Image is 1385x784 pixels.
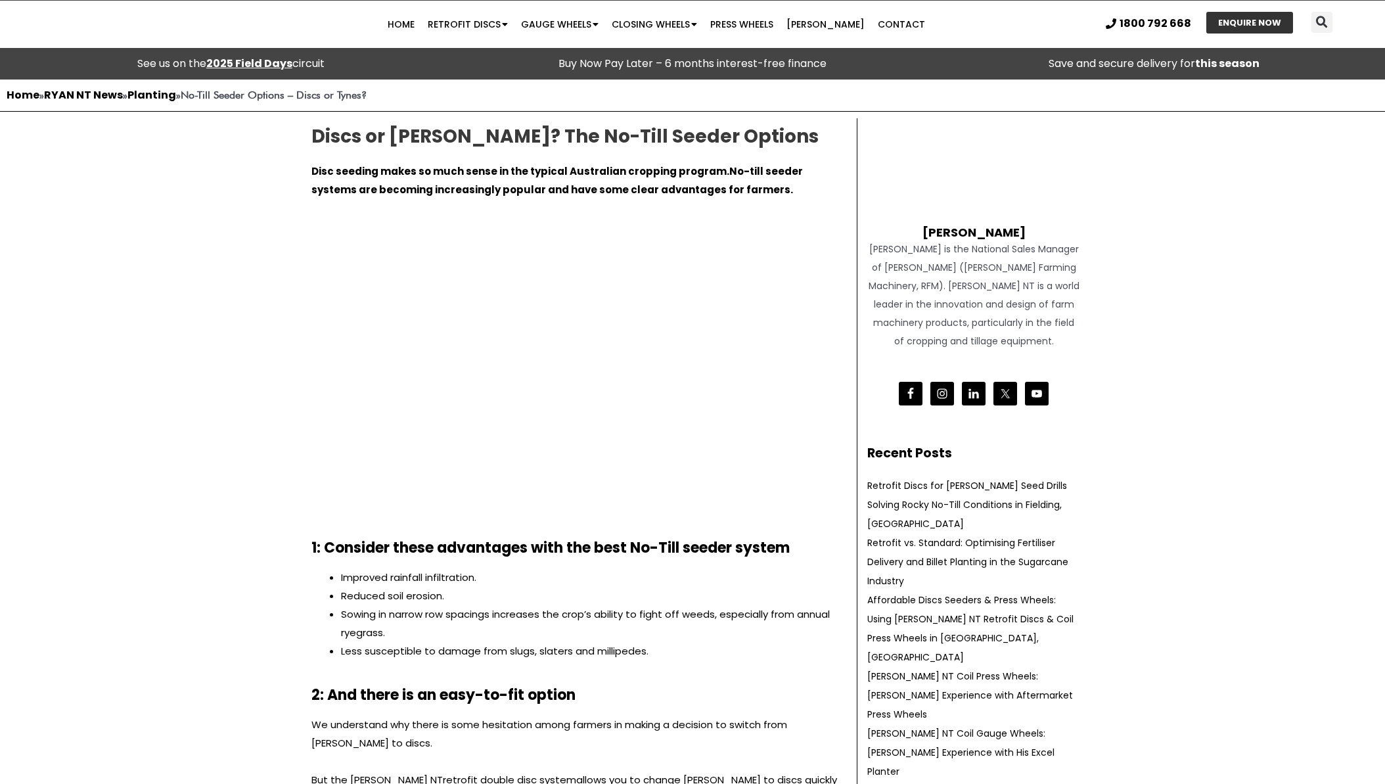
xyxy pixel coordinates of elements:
[867,444,1080,463] h2: Recent Posts
[1218,18,1281,27] span: ENQUIRE NOW
[867,593,1074,664] a: Affordable Discs Seeders & Press Wheels: Using [PERSON_NAME] NT Retrofit Discs & Coil Press Wheel...
[311,716,837,752] p: We understand why there is some hesitation among farmers in making a decision to switch from [PER...
[341,642,837,660] li: Less susceptible to damage from slugs, slaters and millipedes.
[7,89,367,101] span: » » »
[269,11,1045,37] nav: Menu
[514,11,605,37] a: Gauge Wheels
[381,11,421,37] a: Home
[39,4,171,45] img: Ryan NT logo
[311,541,837,555] h2: 1: Consider these advantages with the best No-Till seeder system
[311,212,837,508] img: RYAN NT Discs or tynes banner - No-Till Seeder
[127,87,176,103] a: Planting
[311,164,729,178] strong: Disc seeding makes so much sense in the typical Australian cropping program.
[1106,18,1191,29] a: 1800 792 668
[421,11,514,37] a: Retrofit Discs
[7,87,39,103] a: Home
[867,240,1080,350] div: [PERSON_NAME] is the National Sales Manager of [PERSON_NAME] ([PERSON_NAME] Farming Machinery, RF...
[871,11,932,37] a: Contact
[780,11,871,37] a: [PERSON_NAME]
[867,476,1080,781] nav: Recent Posts
[1120,18,1191,29] span: 1800 792 668
[341,605,837,642] li: Sowing in narrow row spacings increases the crop’s ability to fight off weeds, especially from an...
[341,568,837,587] li: Improved rainfall infiltration.
[867,212,1080,240] h4: [PERSON_NAME]
[1195,56,1260,71] strong: this season
[1206,12,1293,34] a: ENQUIRE NOW
[341,587,837,605] li: Reduced soil erosion.
[867,670,1073,721] a: [PERSON_NAME] NT Coil Press Wheels: [PERSON_NAME] Experience with Aftermarket Press Wheels
[867,727,1055,778] a: [PERSON_NAME] NT Coil Gauge Wheels: [PERSON_NAME] Experience with His Excel Planter
[311,125,837,149] h2: Discs or [PERSON_NAME]? The No-Till Seeder Options
[930,55,1378,73] p: Save and secure delivery for
[704,11,780,37] a: Press Wheels
[44,87,123,103] a: RYAN NT News
[206,56,292,71] a: 2025 Field Days
[867,536,1068,588] a: Retrofit vs. Standard: Optimising Fertiliser Delivery and Billet Planting in the Sugarcane Industry
[181,89,367,101] strong: No-Till Seeder Options – Discs or Tynes?
[1311,12,1332,33] div: Search
[311,688,837,703] h2: 2: And there is an easy-to-fit option
[7,55,455,73] div: See us on the circuit
[605,11,704,37] a: Closing Wheels
[311,164,803,196] strong: No-till seeder systems are becoming increasingly popular and have some clear advantages for farmers.
[867,479,1067,530] a: Retrofit Discs for [PERSON_NAME] Seed Drills Solving Rocky No-Till Conditions in Fielding, [GEOGR...
[468,55,917,73] p: Buy Now Pay Later – 6 months interest-free finance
